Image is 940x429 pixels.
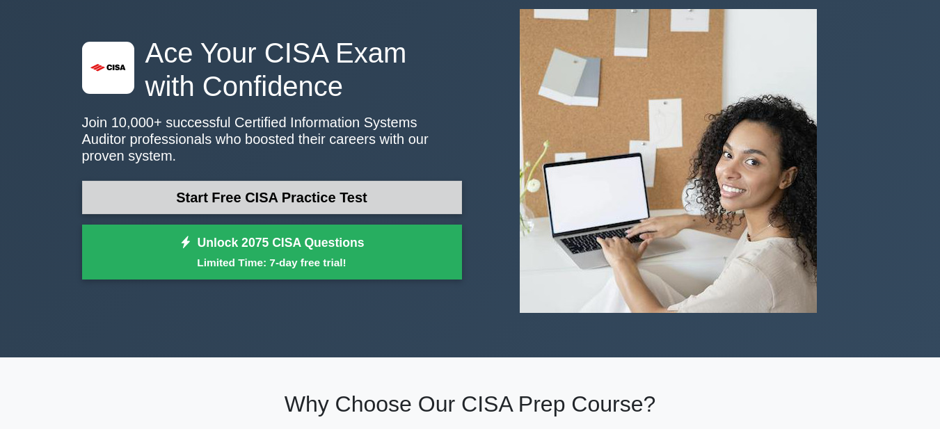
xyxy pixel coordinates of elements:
[82,114,462,164] p: Join 10,000+ successful Certified Information Systems Auditor professionals who boosted their car...
[82,391,859,417] h2: Why Choose Our CISA Prep Course?
[99,254,445,270] small: Limited Time: 7-day free trial!
[82,225,462,280] a: Unlock 2075 CISA QuestionsLimited Time: 7-day free trial!
[82,181,462,214] a: Start Free CISA Practice Test
[82,36,462,103] h1: Ace Your CISA Exam with Confidence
